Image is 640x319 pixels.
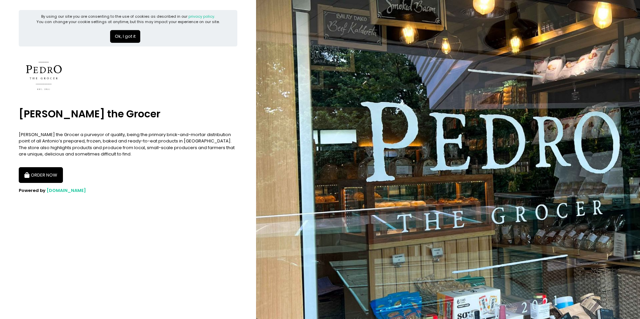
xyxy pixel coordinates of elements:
a: [DOMAIN_NAME] [47,187,86,194]
div: [PERSON_NAME] the Grocer [19,101,237,127]
img: Pedro the Grocer [19,51,69,101]
button: ORDER NOW [19,167,63,183]
a: privacy policy. [188,14,215,19]
div: Powered by [19,187,237,194]
div: [PERSON_NAME] the Grocer a purveyor of quality, being the primary brick-and-mortar distribution p... [19,131,237,157]
div: By using our site you are consenting to the use of cookies as described in our You can change you... [36,14,220,25]
button: Ok, I got it [110,30,140,43]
